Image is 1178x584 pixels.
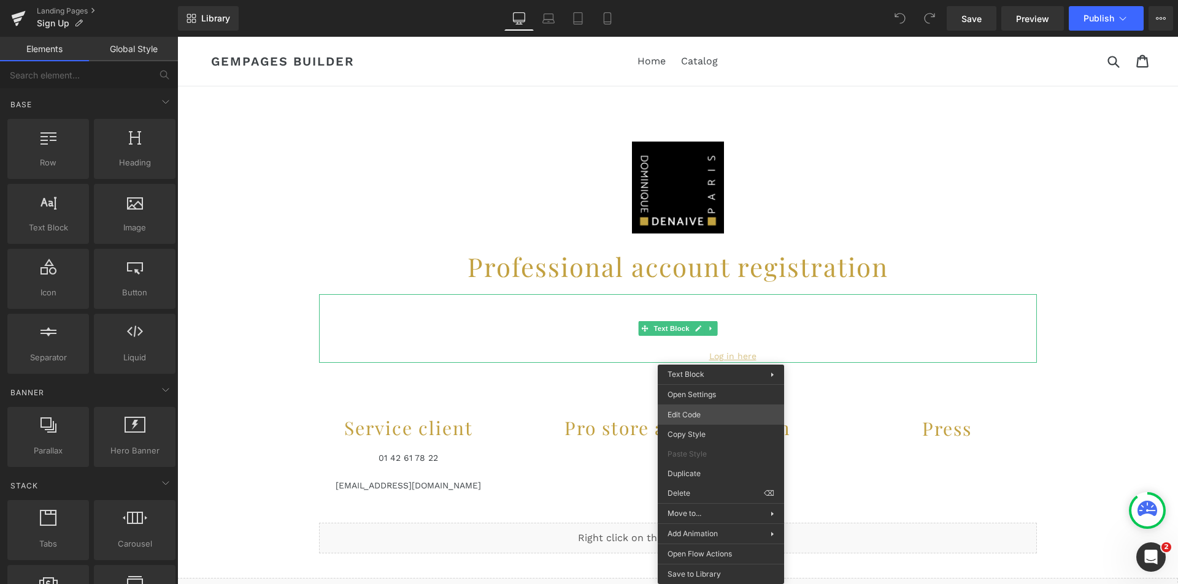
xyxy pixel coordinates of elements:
button: More [1149,6,1173,31]
span: Save [961,12,982,25]
span: Edit Code [668,409,774,420]
span: [DATE] to [DATE] from 11am to 7pm [696,417,844,427]
a: GemPages Builder [34,17,177,32]
span: Copy Style [668,429,774,440]
button: Undo [888,6,912,31]
span: Delete [668,488,764,499]
span: Publish [1084,13,1114,23]
a: Landing Pages [37,6,178,16]
a: Preview [1001,6,1064,31]
a: 01 42 61 78 22 [201,416,261,426]
p: du lundi au samedi de 11h à 19h [151,428,312,442]
span: Add Animation [668,528,771,539]
a: Expand / Collapse [527,284,540,299]
p: progress of your orders from your personal space. [142,271,860,285]
p: Already have an account? [142,299,860,327]
button: Publish [1069,6,1144,31]
a: Laptop [534,6,563,31]
a: Global Style [89,37,178,61]
a: [EMAIL_ADDRESS][DOMAIN_NAME] [158,444,304,453]
span: ⌫ [764,488,774,499]
span: Paste Style [668,449,774,460]
a: Desktop [504,6,534,31]
span: Library [201,13,230,24]
span: Liquid [98,351,172,364]
iframe: Intercom live chat [1136,542,1166,572]
a: New Library [178,6,239,31]
span: Carousel [98,537,172,550]
span: Stack [9,480,39,491]
button: Redo [917,6,942,31]
span: Base [9,99,33,110]
p: [STREET_ADDRESS] [330,414,671,428]
span: Banner [9,387,45,398]
a: Home [454,15,495,34]
a: Log in here [532,314,579,324]
span: Preview [1016,12,1049,25]
h2: Press [689,381,850,403]
span: Image [98,221,172,234]
span: Hero Banner [98,444,172,457]
span: [EMAIL_ADDRESS][DOMAIN_NAME] [697,431,842,441]
span: Duplicate [668,468,774,479]
span: Text Block [11,221,85,234]
span: Save to Library [668,569,774,580]
span: Text Block [474,284,514,299]
span: Row [11,156,85,169]
span: Sign Up [37,18,69,28]
span: Text Block [668,370,704,379]
a: Mobile [593,6,622,31]
span: Button [98,286,172,299]
span: Separator [11,351,85,364]
h2: Service client [151,380,312,402]
span: Heading [98,156,172,169]
h2: Professional account registration [142,214,860,245]
input: Search [927,12,961,37]
a: Catalog [498,15,547,34]
span: Icon [11,286,85,299]
span: 2 [1161,542,1171,552]
span: Tabs [11,537,85,550]
a: Tablet [563,6,593,31]
span: Open Flow Actions [668,548,774,559]
p: [GEOGRAPHIC_DATA], [GEOGRAPHIC_DATA] [330,428,671,442]
span: Move to... [668,508,771,519]
p: Do you have a store? Are you a retailer of the [PERSON_NAME] brand? Choose your models, place and... [142,257,860,271]
p: [DATE] to [DATE] from 11am to 7pm (see map) [330,442,671,455]
span: Open Settings [668,389,774,400]
span: Parallax [11,444,85,457]
h2: Pro store and showroom [330,380,671,402]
